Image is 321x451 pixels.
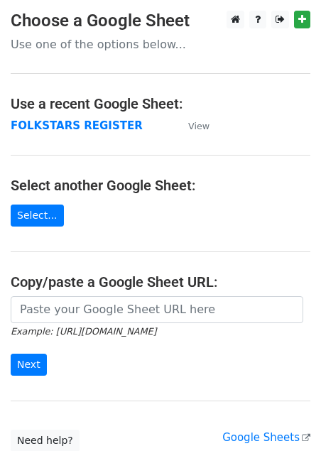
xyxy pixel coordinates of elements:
input: Paste your Google Sheet URL here [11,296,303,323]
input: Next [11,354,47,376]
p: Use one of the options below... [11,37,310,52]
a: View [174,119,210,132]
h4: Copy/paste a Google Sheet URL: [11,273,310,290]
h4: Use a recent Google Sheet: [11,95,310,112]
h4: Select another Google Sheet: [11,177,310,194]
a: Google Sheets [222,431,310,444]
small: Example: [URL][DOMAIN_NAME] [11,326,156,337]
h3: Choose a Google Sheet [11,11,310,31]
a: Select... [11,205,64,227]
small: View [188,121,210,131]
a: FOLKSTARS REGISTER [11,119,143,132]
